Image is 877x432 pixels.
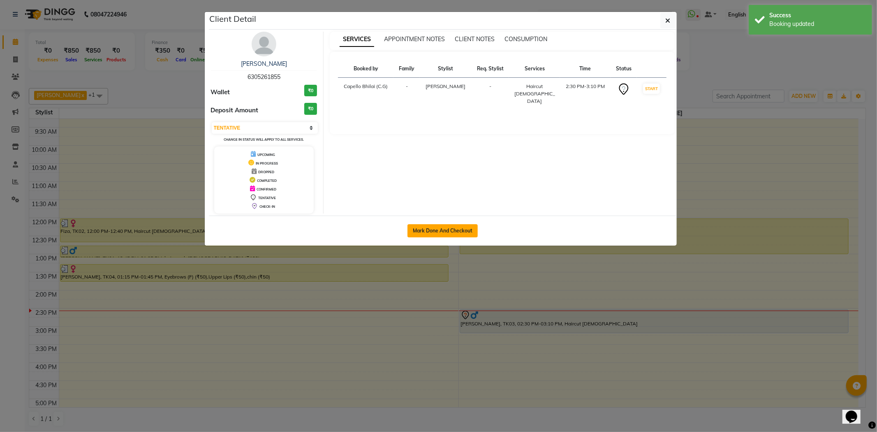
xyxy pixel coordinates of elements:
[211,88,230,97] span: Wallet
[560,78,611,110] td: 2:30 PM-3:10 PM
[455,35,495,43] span: CLIENT NOTES
[259,204,275,209] span: CHECK-IN
[224,137,304,142] small: Change in status will apply to all services.
[504,35,547,43] span: CONSUMPTION
[471,60,509,78] th: Req. Stylist
[258,196,276,200] span: TENTATIVE
[420,60,471,78] th: Stylist
[393,78,420,110] td: -
[304,85,317,97] h3: ₹0
[258,170,274,174] span: DROPPED
[338,78,393,110] td: Capello Bhilai (C.G)
[210,13,257,25] h5: Client Detail
[407,224,478,237] button: Mark Done And Checkout
[393,60,420,78] th: Family
[769,20,866,28] div: Booking updated
[257,187,276,191] span: CONFIRMED
[384,35,445,43] span: APPOINTMENT NOTES
[471,78,509,110] td: -
[256,161,278,165] span: IN PROGRESS
[338,60,393,78] th: Booked by
[248,73,280,81] span: 6305261855
[340,32,374,47] span: SERVICES
[257,153,275,157] span: UPCOMING
[252,32,276,56] img: avatar
[611,60,637,78] th: Status
[643,84,660,94] button: START
[304,103,317,115] h3: ₹0
[560,60,611,78] th: Time
[514,83,555,105] div: Haircut [DEMOGRAPHIC_DATA]
[426,83,465,89] span: [PERSON_NAME]
[842,399,869,424] iframe: chat widget
[211,106,259,115] span: Deposit Amount
[241,60,287,67] a: [PERSON_NAME]
[509,60,560,78] th: Services
[769,11,866,20] div: Success
[257,179,277,183] span: COMPLETED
